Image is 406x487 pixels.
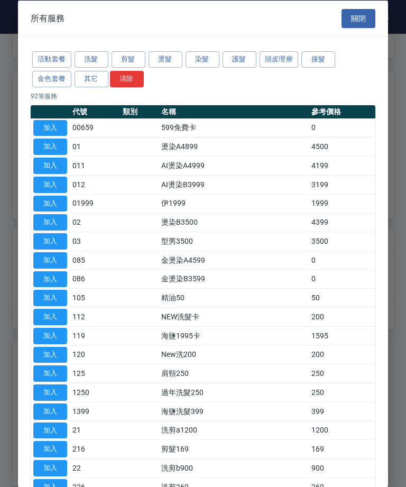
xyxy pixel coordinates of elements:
td: 086 [70,270,120,289]
td: 1250 [70,383,120,402]
td: 105 [70,288,120,307]
button: 剪髮 [112,51,145,68]
td: 012 [70,175,120,194]
td: AI燙染B3999 [159,175,309,194]
td: 金燙染B3599 [159,270,309,289]
td: 119 [70,326,120,345]
button: 加入 [33,176,67,192]
td: 250 [309,364,375,383]
button: 加入 [33,120,67,136]
td: 1595 [309,326,375,345]
button: 加入 [33,327,67,344]
td: 海鹽1995卡 [159,326,309,345]
button: 活動套餐 [32,51,71,68]
td: 1399 [70,402,120,421]
td: 肩頸250 [159,364,309,383]
td: 4399 [309,213,375,232]
td: 過年洗髮250 [159,383,309,402]
td: NEW洗髮卡 [159,307,309,326]
td: 399 [309,402,375,421]
td: 200 [309,345,375,364]
td: 01999 [70,194,120,213]
button: 染髮 [186,51,219,68]
button: 頭皮理療 [260,51,299,68]
td: 03 [70,232,120,251]
th: 代號 [70,105,120,118]
button: 加入 [33,252,67,268]
td: 0 [309,270,375,289]
td: 011 [70,156,120,175]
td: 3199 [309,175,375,194]
button: 加入 [33,365,67,382]
th: 名稱 [159,105,309,118]
td: 200 [309,307,375,326]
button: 護髮 [223,51,256,68]
button: 關閉 [342,8,375,28]
td: 伊1999 [159,194,309,213]
td: 0 [309,251,375,270]
td: 085 [70,251,120,270]
button: 加入 [33,233,67,250]
button: 清除 [110,70,144,87]
button: 接髮 [301,51,335,68]
td: 型男3500 [159,232,309,251]
button: 加入 [33,195,67,212]
p: 92 筆服務 [31,91,375,100]
td: 洗剪a1200 [159,421,309,440]
button: 加入 [33,346,67,363]
td: 1200 [309,421,375,440]
td: 216 [70,439,120,458]
td: 01 [70,137,120,156]
td: 海鹽洗髮399 [159,402,309,421]
td: 125 [70,364,120,383]
td: 4199 [309,156,375,175]
td: 22 [70,458,120,477]
td: 4500 [309,137,375,156]
td: 02 [70,213,120,232]
td: 250 [309,383,375,402]
td: 00659 [70,118,120,137]
button: 加入 [33,139,67,155]
td: 1999 [309,194,375,213]
th: 類別 [120,105,159,118]
button: 加入 [33,403,67,419]
span: 所有服務 [31,13,64,23]
td: 精油50 [159,288,309,307]
button: 加入 [33,158,67,174]
button: 加入 [33,214,67,231]
button: 加入 [33,290,67,306]
td: 120 [70,345,120,364]
button: 加入 [33,384,67,401]
td: 3500 [309,232,375,251]
button: 加入 [33,422,67,438]
button: 金色套餐 [32,70,71,87]
td: 112 [70,307,120,326]
td: 900 [309,458,375,477]
button: 加入 [33,441,67,457]
button: 加入 [33,271,67,287]
td: 169 [309,439,375,458]
td: 21 [70,421,120,440]
button: 加入 [33,460,67,476]
td: 洗剪b900 [159,458,309,477]
button: 洗髮 [75,51,108,68]
td: 0 [309,118,375,137]
button: 加入 [33,309,67,325]
td: 燙染A4899 [159,137,309,156]
td: 50 [309,288,375,307]
td: 599免費卡 [159,118,309,137]
td: New洗200 [159,345,309,364]
td: 剪髮169 [159,439,309,458]
td: 燙染B3500 [159,213,309,232]
td: 金燙染A4599 [159,251,309,270]
th: 參考價格 [309,105,375,118]
td: AI燙染A4999 [159,156,309,175]
button: 燙髮 [149,51,182,68]
button: 其它 [75,70,108,87]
